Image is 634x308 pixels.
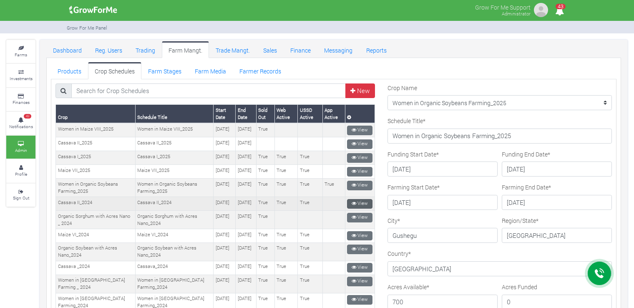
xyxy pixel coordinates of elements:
a: Sign Out [6,184,35,207]
td: True [256,179,274,197]
label: Country [387,249,411,258]
a: Finances [6,88,35,111]
td: True [274,242,298,261]
small: Admin [15,147,27,153]
th: Web Active [274,105,298,123]
td: [DATE] [236,261,257,275]
td: Women in [GEOGRAPHIC_DATA] Farming_2024 [135,275,214,293]
td: [DATE] [236,123,257,137]
a: View [347,263,372,273]
a: View [347,245,372,254]
a: View [347,139,372,149]
td: True [256,229,274,243]
img: growforme image [66,2,120,18]
small: Profile [15,171,27,177]
th: Schedule Title [135,105,214,123]
label: Acres Available [387,283,429,291]
a: Profile [6,159,35,182]
td: True [298,197,322,211]
a: View [347,277,372,286]
td: True [298,242,322,261]
small: Notifications [9,124,33,129]
td: Organic Soybean with Acres Nano_2024 [56,242,136,261]
td: [DATE] [214,275,236,293]
small: Sign Out [13,195,29,201]
label: Region/State [502,216,538,225]
td: True [298,275,322,293]
a: Finance [284,41,317,58]
td: Organic Sorghum with Acres Nano_2024 [135,211,214,229]
td: [DATE] [214,165,236,179]
td: True [274,179,298,197]
td: Maize VII_2025 [135,165,214,179]
td: Maize VII_2025 [56,165,136,179]
label: Crop Name [387,83,417,92]
td: True [256,242,274,261]
a: Trading [129,41,162,58]
a: 43 Notifications [6,112,35,135]
a: Investments [6,64,35,87]
a: View [347,167,372,177]
a: Reg. Users [88,41,129,58]
td: True [274,151,298,165]
label: Schedule Title [387,116,425,125]
td: Women in Organic Soybeans Farming_2025 [56,179,136,197]
p: Grow For Me Support [475,2,531,12]
span: 43 [556,4,566,9]
td: Organic Sorghum with Acres Nano _ 2024 [56,211,136,229]
td: True [256,165,274,179]
td: [DATE] [214,137,236,151]
td: True [322,179,345,197]
td: [DATE] [214,151,236,165]
td: [DATE] [214,197,236,211]
td: [DATE] [236,165,257,179]
td: True [274,261,298,275]
td: True [298,261,322,275]
a: Reports [360,41,393,58]
a: View [347,231,372,241]
td: Cassava II_2024 [135,197,214,211]
td: [DATE] [236,229,257,243]
td: True [256,151,274,165]
td: [DATE] [236,211,257,229]
th: Crop [56,105,136,123]
td: True [298,229,322,243]
td: [DATE] [236,151,257,165]
a: View [347,295,372,305]
td: True [274,229,298,243]
a: 43 [551,8,568,16]
small: Grow For Me Panel [67,25,107,31]
a: Farms [6,40,35,63]
td: [DATE] [214,242,236,261]
a: Sales [257,41,284,58]
a: Farm Media [188,62,233,79]
img: growforme image [533,2,549,18]
a: Trade Mangt. [209,41,257,58]
td: Cassava I_2025 [135,151,214,165]
td: Cassava II_2024 [56,197,136,211]
label: Acres Funded [502,283,537,291]
td: True [298,165,322,179]
td: [DATE] [214,229,236,243]
th: Sold Out [256,105,274,123]
a: Dashboard [46,41,88,58]
td: Women in [GEOGRAPHIC_DATA] Farming _ 2024 [56,275,136,293]
a: Admin [6,136,35,159]
td: Maize VI_2024 [56,229,136,243]
th: App Active [322,105,345,123]
small: Farms [15,52,27,58]
td: True [256,197,274,211]
a: View [347,199,372,209]
small: Administrator [502,10,531,17]
td: Women in Maize VIII_2025 [56,123,136,137]
label: Funding End Date [502,150,550,159]
a: Farm Mangt. [162,41,209,58]
a: Messaging [317,41,359,58]
td: [DATE] [236,137,257,151]
label: City [387,216,400,225]
td: True [298,151,322,165]
td: Organic Soybean with Acres Nano_2024 [135,242,214,261]
td: Cassava_2024 [135,261,214,275]
a: View [347,213,372,222]
td: True [256,275,274,293]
